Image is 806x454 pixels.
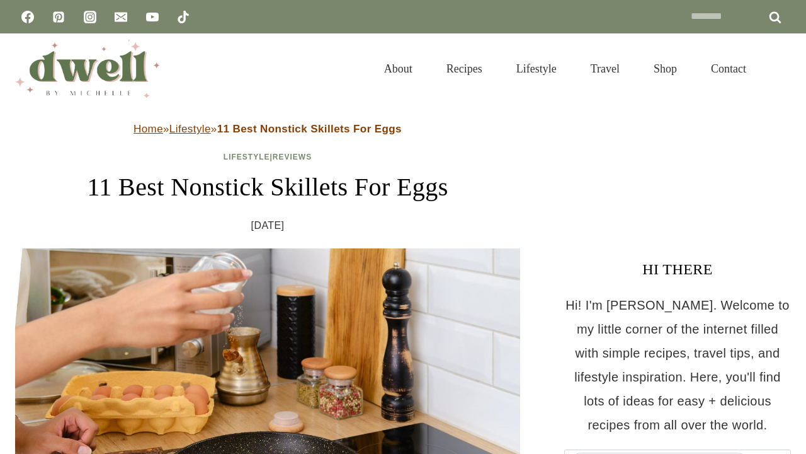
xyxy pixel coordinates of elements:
[694,47,763,91] a: Contact
[15,168,520,206] h1: 11 Best Nonstick Skillets For Eggs
[251,216,285,235] time: [DATE]
[133,123,163,135] a: Home
[564,258,791,281] h3: HI THERE
[224,153,270,161] a: Lifestyle
[564,293,791,437] p: Hi! I'm [PERSON_NAME]. Welcome to my little corner of the internet filled with simple recipes, tr...
[217,123,402,135] strong: 11 Best Nonstick Skillets For Eggs
[46,4,71,30] a: Pinterest
[574,47,637,91] a: Travel
[169,123,211,135] a: Lifestyle
[429,47,499,91] a: Recipes
[224,153,312,161] span: |
[108,4,133,30] a: Email
[140,4,165,30] a: YouTube
[77,4,103,30] a: Instagram
[15,4,40,30] a: Facebook
[15,40,160,98] img: DWELL by michelle
[769,58,791,79] button: View Search Form
[273,153,312,161] a: Reviews
[171,4,196,30] a: TikTok
[499,47,574,91] a: Lifestyle
[133,123,402,135] span: » »
[637,47,694,91] a: Shop
[367,47,763,91] nav: Primary Navigation
[367,47,429,91] a: About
